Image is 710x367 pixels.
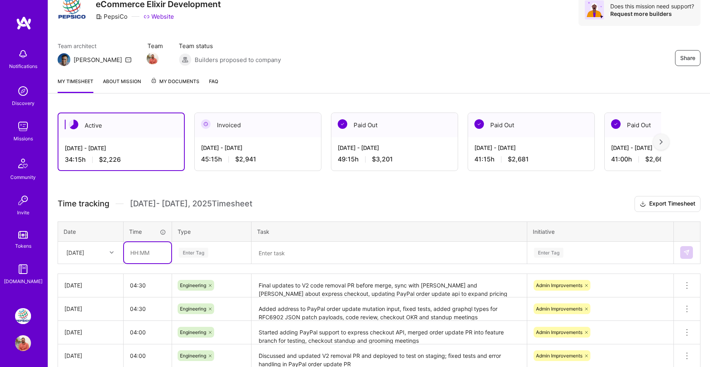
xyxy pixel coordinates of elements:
span: $2,665 [645,155,667,163]
input: HH:MM [124,298,172,319]
div: Request more builders [610,10,694,17]
span: $2,226 [99,155,121,164]
div: [PERSON_NAME] [74,56,122,64]
div: Community [10,173,36,181]
img: Paid Out [338,119,347,129]
div: Paid Out [331,113,458,137]
div: Missions [14,134,33,143]
a: My timesheet [58,77,93,93]
a: FAQ [209,77,218,93]
i: icon Download [640,200,646,208]
div: [DATE] - [DATE] [338,144,451,152]
div: Initiative [533,227,668,236]
div: Enter Tag [534,247,563,259]
img: Builders proposed to company [179,53,192,66]
div: [DATE] [64,281,117,289]
textarea: Discussed and updated V2 removal PR and deployed to test on staging; fixed tests and error handli... [252,345,526,367]
textarea: Added address to PayPal order update mutation input, fixed tests, added graphql types for RFC6902... [252,298,526,320]
button: Share [675,50,700,66]
span: [DATE] - [DATE] , 2025 Timesheet [130,199,252,209]
div: [DATE] - [DATE] [65,144,178,152]
img: PepsiCo: eCommerce Elixir Development [15,308,31,324]
input: HH:MM [124,322,172,343]
div: 41:15 h [474,155,588,163]
span: My Documents [151,77,199,86]
i: icon CompanyGray [96,14,102,20]
img: guide book [15,261,31,277]
span: Admin Improvements [536,353,582,359]
div: [DATE] [66,249,84,257]
a: About Mission [103,77,141,93]
i: icon Mail [125,56,132,63]
div: Paid Out [468,113,594,137]
div: 49:15 h [338,155,451,163]
img: Paid Out [474,119,484,129]
div: [DATE] [64,328,117,336]
div: Discovery [12,99,35,107]
span: Team status [179,42,281,50]
div: [DATE] - [DATE] [474,144,588,152]
div: [DATE] - [DATE] [201,144,315,152]
img: User Avatar [15,335,31,351]
img: tokens [18,231,28,239]
th: Date [58,221,124,241]
input: HH:MM [124,242,171,263]
input: HH:MM [124,275,172,296]
div: 45:15 h [201,155,315,163]
i: icon Chevron [110,250,114,254]
th: Type [172,221,251,241]
img: Avatar [585,0,604,19]
img: Submit [683,249,690,256]
span: Admin Improvements [536,282,582,288]
button: Export Timesheet [635,196,700,212]
div: PepsiCo [96,12,128,21]
img: Invite [15,192,31,208]
img: Team Member Avatar [147,52,159,64]
img: Invoiced [201,119,211,129]
span: $3,201 [372,155,393,163]
div: Does this mission need support? [610,2,694,10]
a: My Documents [151,77,199,93]
img: right [660,139,663,145]
textarea: Started adding PayPal support to express checkout API, merged order update PR into feature branch... [252,322,526,344]
span: Team [147,42,163,50]
span: Time tracking [58,199,109,209]
th: Task [251,221,527,241]
a: User Avatar [13,335,33,351]
span: Team architect [58,42,132,50]
div: [DATE] [64,305,117,313]
img: Community [14,154,33,173]
span: Engineering [180,306,206,312]
span: Engineering [180,329,206,335]
div: Invoiced [195,113,321,137]
a: Team Member Avatar [147,52,158,65]
span: $2,681 [508,155,529,163]
span: Builders proposed to company [195,56,281,64]
div: [DOMAIN_NAME] [4,277,43,285]
img: bell [15,46,31,62]
input: HH:MM [124,345,172,366]
img: Team Architect [58,53,70,66]
div: Tokens [15,242,31,250]
img: Paid Out [611,119,621,129]
span: Engineering [180,282,206,288]
div: Time [129,227,166,236]
textarea: Final updates to V2 code removal PR before merge, sync with [PERSON_NAME] and [PERSON_NAME] about... [252,275,526,297]
img: logo [16,16,32,30]
img: teamwork [15,118,31,134]
span: Admin Improvements [536,329,582,335]
div: 34:15 h [65,155,178,164]
div: Invite [17,208,29,217]
div: Enter Tag [179,247,208,259]
img: Active [69,120,78,129]
a: Website [143,12,174,21]
span: $2,941 [235,155,256,163]
span: Engineering [180,353,206,359]
span: Share [680,54,695,62]
img: discovery [15,83,31,99]
a: PepsiCo: eCommerce Elixir Development [13,308,33,324]
div: [DATE] [64,351,117,360]
div: Notifications [9,62,37,70]
span: Admin Improvements [536,306,582,312]
div: Active [58,113,184,138]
